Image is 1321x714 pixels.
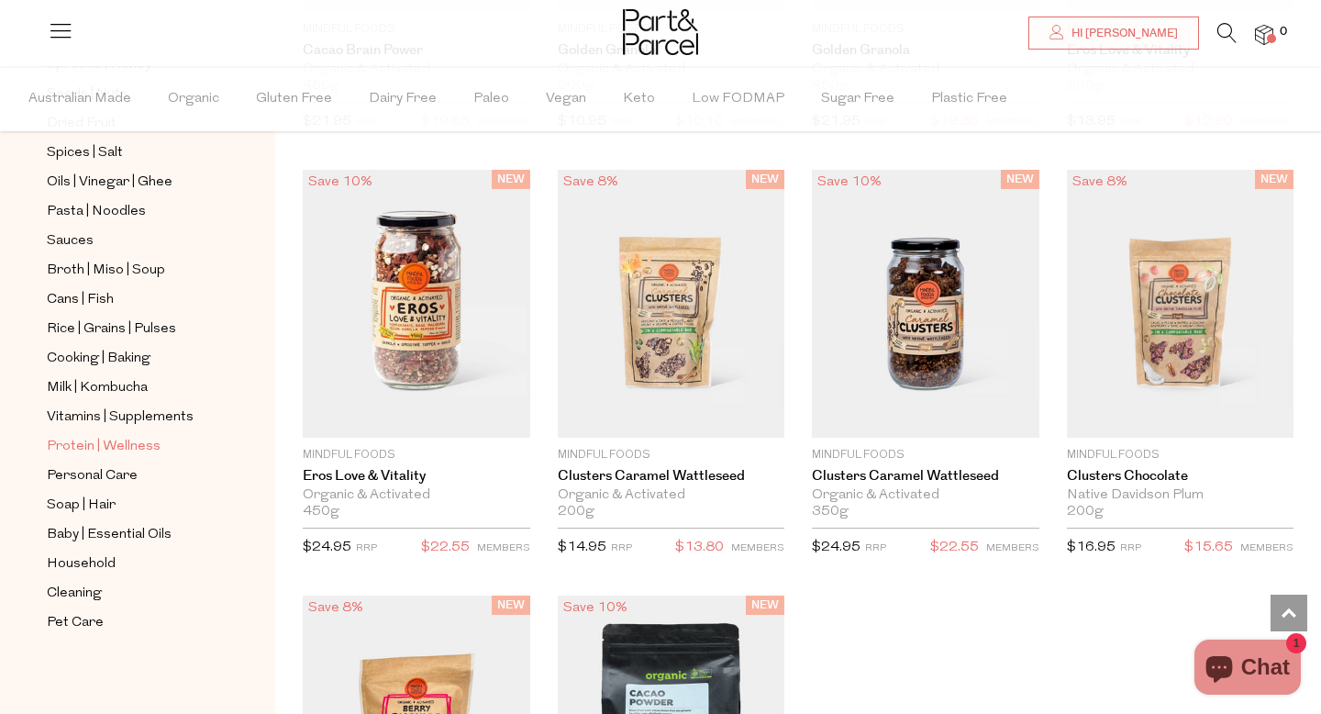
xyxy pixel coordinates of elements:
img: Clusters Caramel Wattleseed [812,170,1039,438]
a: Soap | Hair [47,494,214,517]
a: Hi [PERSON_NAME] [1028,17,1199,50]
span: Personal Care [47,465,138,487]
span: $24.95 [812,541,860,554]
p: Mindful Foods [558,447,785,463]
span: Cans | Fish [47,289,114,311]
img: Part&Parcel [623,9,698,55]
span: Vegan [546,67,586,131]
span: Protein | Wellness [47,436,161,458]
div: Native Davidson Plum [1067,487,1294,504]
small: MEMBERS [1240,543,1293,553]
span: Vitamins | Supplements [47,407,194,429]
div: Organic & Activated [812,487,1039,504]
span: 350g [812,504,849,520]
div: Save 10% [812,170,887,195]
span: Plastic Free [931,67,1007,131]
a: Broth | Miso | Soup [47,259,214,282]
span: 450g [303,504,339,520]
span: 200g [1067,504,1104,520]
div: Save 10% [558,596,633,620]
a: Pasta | Noodles [47,200,214,223]
div: Save 8% [303,596,369,620]
img: Clusters Caramel Wattleseed [558,170,785,438]
a: Cooking | Baking [47,347,214,370]
a: Cleaning [47,582,214,605]
div: Organic & Activated [303,487,530,504]
span: NEW [1001,170,1039,189]
span: 200g [558,504,594,520]
img: Eros Love & Vitality [303,170,530,438]
span: Australian Made [28,67,131,131]
span: NEW [746,596,784,615]
a: Clusters Caramel Wattleseed [558,468,785,485]
a: 0 [1255,25,1273,44]
p: Mindful Foods [812,447,1039,463]
p: Mindful Foods [303,447,530,463]
span: Gluten Free [256,67,332,131]
span: Household [47,553,116,575]
span: NEW [492,596,530,615]
span: Rice | Grains | Pulses [47,318,176,340]
span: Sugar Free [821,67,894,131]
small: RRP [611,543,632,553]
a: Sauces [47,229,214,252]
a: Protein | Wellness [47,435,214,458]
a: Pet Care [47,611,214,634]
div: Save 10% [303,170,378,195]
p: Mindful Foods [1067,447,1294,463]
a: Clusters Chocolate [1067,468,1294,485]
div: Save 8% [1067,170,1133,195]
a: Household [47,552,214,575]
span: $15.65 [1184,536,1233,560]
small: MEMBERS [986,543,1039,553]
a: Baby | Essential Oils [47,523,214,546]
span: $16.95 [1067,541,1116,554]
small: RRP [356,543,377,553]
span: Keto [623,67,655,131]
small: RRP [865,543,886,553]
span: Cooking | Baking [47,348,150,370]
inbox-online-store-chat: Shopify online store chat [1189,640,1306,699]
span: Pet Care [47,612,104,634]
span: Hi [PERSON_NAME] [1067,26,1178,41]
span: $24.95 [303,541,351,554]
span: Soap | Hair [47,495,116,517]
a: Milk | Kombucha [47,376,214,399]
span: Low FODMAP [692,67,784,131]
a: Vitamins | Supplements [47,406,214,429]
a: Spices | Salt [47,141,214,164]
span: $14.95 [558,541,606,554]
div: Save 8% [558,170,624,195]
small: RRP [1120,543,1141,553]
a: Personal Care [47,464,214,487]
span: Paleo [473,67,509,131]
span: $22.55 [421,536,470,560]
span: Broth | Miso | Soup [47,260,165,282]
span: Organic [168,67,219,131]
span: NEW [1255,170,1293,189]
a: Eros Love & Vitality [303,468,530,485]
small: MEMBERS [731,543,784,553]
span: Spices | Salt [47,142,123,164]
span: Oils | Vinegar | Ghee [47,172,172,194]
span: Milk | Kombucha [47,377,148,399]
span: Dairy Free [369,67,437,131]
div: Organic & Activated [558,487,785,504]
span: Pasta | Noodles [47,201,146,223]
img: Clusters Chocolate [1067,170,1294,438]
small: MEMBERS [477,543,530,553]
span: Cleaning [47,583,102,605]
span: Sauces [47,230,94,252]
a: Clusters Caramel Wattleseed [812,468,1039,485]
span: NEW [746,170,784,189]
span: Baby | Essential Oils [47,524,172,546]
span: 0 [1275,24,1292,40]
a: Oils | Vinegar | Ghee [47,171,214,194]
span: NEW [492,170,530,189]
a: Rice | Grains | Pulses [47,318,214,340]
a: Cans | Fish [47,288,214,311]
span: $13.80 [675,536,724,560]
span: $22.55 [930,536,979,560]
